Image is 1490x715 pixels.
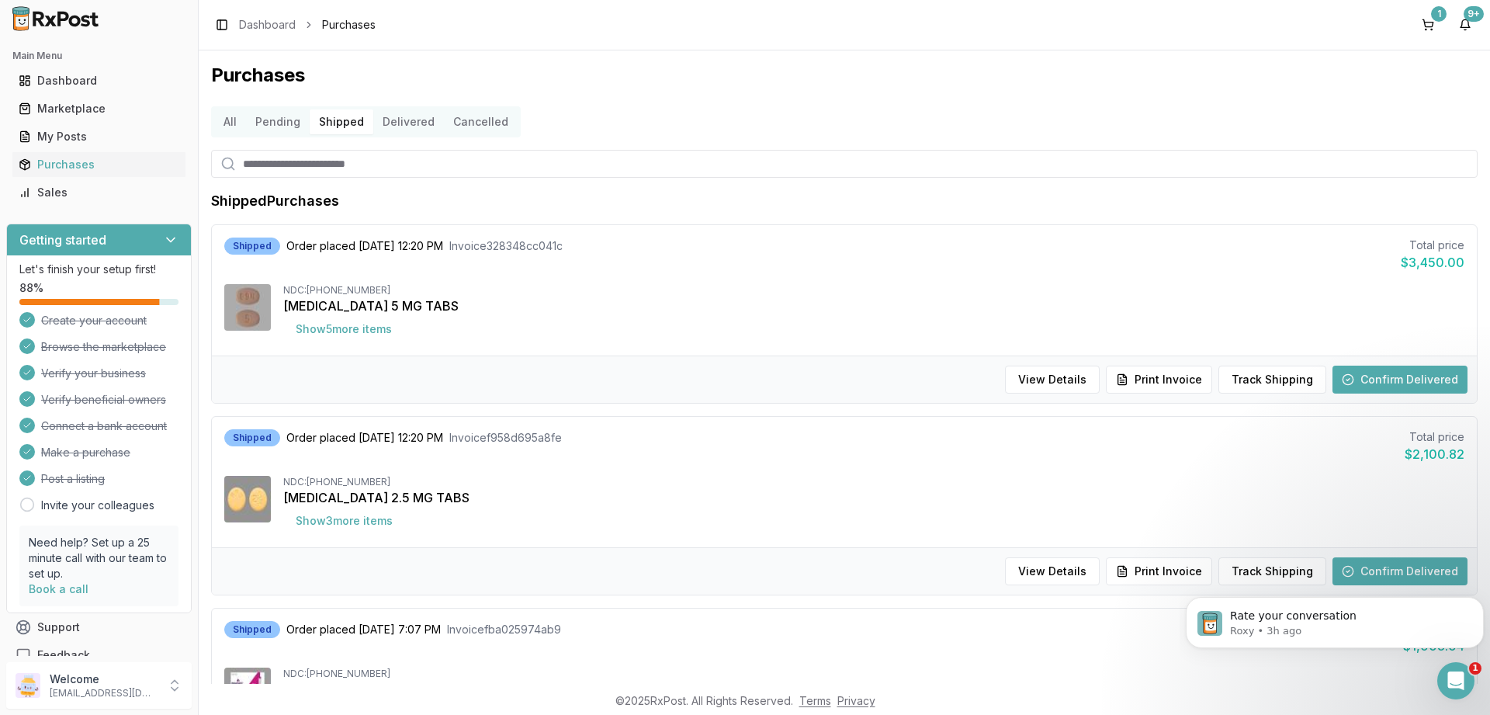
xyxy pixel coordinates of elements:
span: 1 [1469,662,1481,675]
a: Book a call [29,582,88,595]
button: Marketplace [6,96,192,121]
div: 9+ [1464,6,1484,22]
span: Browse the marketplace [41,339,166,355]
span: Connect a bank account [41,418,167,434]
button: Support [6,613,192,641]
button: 1 [1415,12,1440,37]
button: Print Invoice [1106,366,1212,394]
button: Dashboard [6,68,192,93]
button: Sales [6,180,192,205]
button: Delivered [373,109,444,134]
img: User avatar [16,673,40,698]
p: Need help? Set up a 25 minute call with our team to set up. [29,535,169,581]
div: Dashboard [19,73,179,89]
h3: Getting started [19,231,106,249]
a: My Posts [12,123,185,151]
img: Eliquis 5 MG TABS [224,284,271,331]
button: Show5more items [283,315,404,343]
button: Confirm Delivered [1332,557,1467,585]
a: Marketplace [12,95,185,123]
div: Shipped [224,238,280,255]
nav: breadcrumb [239,17,376,33]
img: Mounjaro 10 MG/0.5ML SOAJ [224,668,271,714]
button: Cancelled [444,109,518,134]
div: Total price [1401,238,1464,253]
h2: Main Menu [12,50,185,62]
button: Confirm Delivered [1332,366,1467,394]
button: Show3more items [283,507,405,535]
div: My Posts [19,129,179,144]
div: Shipped [224,429,280,446]
a: Privacy [837,694,875,707]
button: View Details [1005,557,1100,585]
span: Purchases [322,17,376,33]
button: Track Shipping [1218,366,1326,394]
span: Verify beneficial owners [41,392,166,408]
div: NDC: [PHONE_NUMBER] [283,284,1464,297]
button: All [214,109,246,134]
button: Print Invoice [1106,557,1212,585]
a: Terms [799,694,831,707]
button: My Posts [6,124,192,149]
div: Sales [19,185,179,200]
span: Make a purchase [41,445,130,460]
div: $3,450.00 [1401,253,1464,272]
span: Invoice f958d695a8fe [449,430,562,446]
div: NDC: [PHONE_NUMBER] [283,476,1464,488]
div: $2,100.82 [1405,445,1464,463]
a: Sales [12,179,185,207]
div: NDC: [PHONE_NUMBER] [283,668,1464,680]
div: 1 [1431,6,1447,22]
button: Purchases [6,152,192,177]
h1: Shipped Purchases [211,190,339,212]
a: Invite your colleagues [41,498,154,513]
a: Dashboard [239,17,296,33]
button: Feedback [6,641,192,669]
span: Create your account [41,313,147,328]
div: Total price [1405,429,1464,445]
span: Invoice 328348cc041c [449,238,563,254]
span: Order placed [DATE] 12:20 PM [286,238,443,254]
iframe: Intercom live chat [1437,662,1474,699]
img: Eliquis 2.5 MG TABS [224,476,271,522]
span: Post a listing [41,471,105,487]
span: Feedback [37,647,90,663]
div: Mounjaro 10 MG/0.5ML SOAJ [283,680,1464,699]
iframe: Intercom notifications message [1180,564,1490,673]
button: Shipped [310,109,373,134]
div: Marketplace [19,101,179,116]
p: [EMAIL_ADDRESS][DOMAIN_NAME] [50,687,158,699]
p: Welcome [50,672,158,687]
span: Invoice fba025974ab9 [447,622,561,637]
div: Shipped [224,621,280,638]
img: RxPost Logo [6,6,106,31]
button: Pending [246,109,310,134]
span: Verify your business [41,366,146,381]
a: Purchases [12,151,185,179]
button: View Details [1005,366,1100,394]
span: 88 % [19,280,43,296]
div: [MEDICAL_DATA] 5 MG TABS [283,297,1464,315]
button: 9+ [1453,12,1478,37]
span: Order placed [DATE] 7:07 PM [286,622,441,637]
button: Track Shipping [1218,557,1326,585]
div: [MEDICAL_DATA] 2.5 MG TABS [283,488,1464,507]
h1: Purchases [211,63,1478,88]
span: Order placed [DATE] 12:20 PM [286,430,443,446]
div: Purchases [19,157,179,172]
a: Dashboard [12,67,185,95]
p: Let's finish your setup first! [19,262,178,277]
